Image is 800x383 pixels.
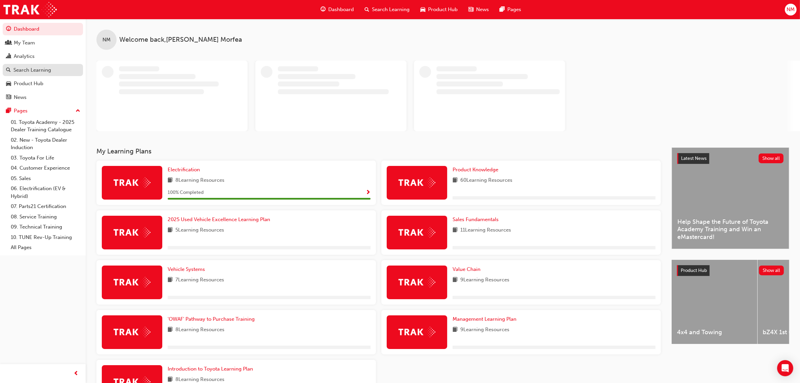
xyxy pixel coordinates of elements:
[168,326,173,334] span: book-icon
[3,23,83,35] a: Dashboard
[759,153,784,163] button: Show all
[96,147,661,155] h3: My Learning Plans
[453,166,501,174] a: Product Knowledge
[14,53,35,60] div: Analytics
[398,277,435,287] img: Trak
[168,316,255,322] span: 'OWAF' Pathway to Purchase Training
[3,50,83,63] a: Analytics
[175,276,224,284] span: 7 Learning Resources
[453,216,501,223] a: Sales Fundamentals
[785,4,797,15] button: NM
[14,80,43,88] div: Product Hub
[14,39,35,47] div: My Team
[114,327,151,337] img: Trak
[175,176,224,185] span: 8 Learning Resources
[500,5,505,14] span: pages-icon
[8,212,83,222] a: 08. Service Training
[468,5,473,14] span: news-icon
[453,226,458,235] span: book-icon
[8,117,83,135] a: 01. Toyota Academy - 2025 Dealer Training Catalogue
[460,276,509,284] span: 9 Learning Resources
[453,266,480,272] span: Value Chain
[6,54,11,60] span: chart-icon
[168,216,270,222] span: 2025 Used Vehicle Excellence Learning Plan
[681,268,707,273] span: Product Hub
[460,176,512,185] span: 60 Learning Resources
[428,6,458,13] span: Product Hub
[168,166,203,174] a: Electrification
[6,40,11,46] span: people-icon
[672,260,757,344] a: 4x4 and Towing
[168,216,273,223] a: 2025 Used Vehicle Excellence Learning Plan
[114,227,151,238] img: Trak
[672,147,789,249] a: Latest NewsShow allHelp Shape the Future of Toyota Academy Training and Win an eMastercard!
[398,227,435,238] img: Trak
[677,265,784,276] a: Product HubShow all
[453,326,458,334] span: book-icon
[463,3,494,16] a: news-iconNews
[3,91,83,104] a: News
[681,155,707,161] span: Latest News
[168,189,204,197] span: 100 % Completed
[114,177,151,188] img: Trak
[460,226,511,235] span: 11 Learning Resources
[321,5,326,14] span: guage-icon
[175,326,224,334] span: 8 Learning Resources
[6,95,11,101] span: news-icon
[168,315,257,323] a: 'OWAF' Pathway to Purchase Training
[453,176,458,185] span: book-icon
[494,3,527,16] a: pages-iconPages
[6,108,11,114] span: pages-icon
[119,36,242,44] span: Welcome back , [PERSON_NAME] Morfea
[677,153,784,164] a: Latest NewsShow all
[3,22,83,105] button: DashboardMy TeamAnalyticsSearch LearningProduct HubNews
[6,26,11,32] span: guage-icon
[168,276,173,284] span: book-icon
[13,66,51,74] div: Search Learning
[415,3,463,16] a: car-iconProduct Hub
[476,6,489,13] span: News
[6,67,11,73] span: search-icon
[102,36,111,44] span: NM
[175,226,224,235] span: 5 Learning Resources
[328,6,354,13] span: Dashboard
[74,370,79,378] span: prev-icon
[677,218,784,241] span: Help Shape the Future of Toyota Academy Training and Win an eMastercard!
[8,222,83,232] a: 09. Technical Training
[8,242,83,253] a: All Pages
[453,266,483,273] a: Value Chain
[168,167,200,173] span: Electrification
[8,173,83,184] a: 05. Sales
[76,107,80,115] span: up-icon
[3,105,83,117] button: Pages
[398,177,435,188] img: Trak
[8,135,83,153] a: 02. New - Toyota Dealer Induction
[14,94,27,101] div: News
[453,167,498,173] span: Product Knowledge
[453,315,519,323] a: Management Learning Plan
[168,266,205,272] span: Vehicle Systems
[168,266,208,273] a: Vehicle Systems
[114,277,151,287] img: Trak
[8,183,83,201] a: 06. Electrification (EV & Hybrid)
[8,153,83,163] a: 03. Toyota For Life
[168,366,253,372] span: Introduction to Toyota Learning Plan
[759,266,784,275] button: Show all
[453,216,499,222] span: Sales Fundamentals
[366,190,371,196] span: Show Progress
[3,2,57,17] img: Trak
[507,6,521,13] span: Pages
[453,276,458,284] span: book-icon
[168,176,173,185] span: book-icon
[398,327,435,337] img: Trak
[460,326,509,334] span: 9 Learning Resources
[168,226,173,235] span: book-icon
[8,163,83,173] a: 04. Customer Experience
[8,201,83,212] a: 07. Parts21 Certification
[359,3,415,16] a: search-iconSearch Learning
[787,6,795,13] span: NM
[14,107,28,115] div: Pages
[315,3,359,16] a: guage-iconDashboard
